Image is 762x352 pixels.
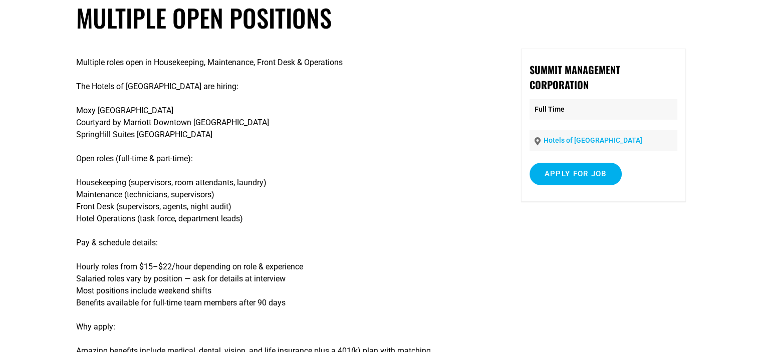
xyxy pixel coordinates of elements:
input: Apply for job [530,163,622,185]
p: The Hotels of [GEOGRAPHIC_DATA] are hiring: [76,81,490,93]
p: Pay & schedule details: [76,237,490,249]
p: Housekeeping (supervisors, room attendants, laundry) Maintenance (technicians, supervisors) Front... [76,177,490,225]
p: Moxy [GEOGRAPHIC_DATA] Courtyard by Marriott Downtown [GEOGRAPHIC_DATA] SpringHill Suites [GEOGRA... [76,105,490,141]
a: Hotels of [GEOGRAPHIC_DATA] [544,136,642,144]
p: Open roles (full-time & part-time): [76,153,490,165]
p: Full Time [530,99,677,120]
strong: Summit Management Corporation [530,62,620,92]
h1: Multiple Open Positions [76,3,686,33]
p: Hourly roles from $15–$22/hour depending on role & experience Salaried roles vary by position — a... [76,261,490,309]
p: Why apply: [76,321,490,333]
p: Multiple roles open in Housekeeping, Maintenance, Front Desk & Operations [76,57,490,69]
